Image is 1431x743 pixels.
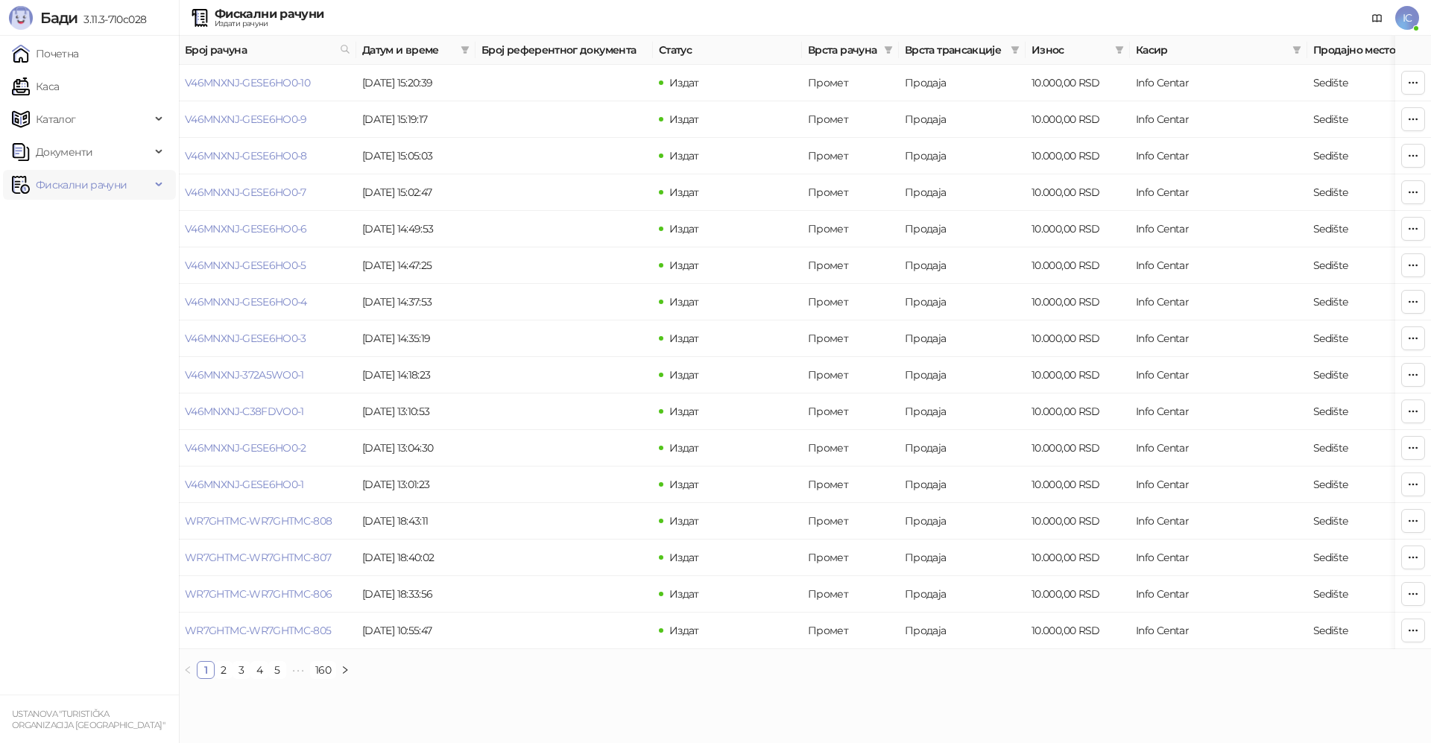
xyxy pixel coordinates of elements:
td: Продаја [899,576,1026,613]
a: 3 [233,662,250,678]
td: Продаја [899,138,1026,174]
li: 5 [268,661,286,679]
td: 10.000,00 RSD [1026,503,1130,540]
div: Издати рачуни [215,20,323,28]
span: Издат [669,222,699,235]
button: right [336,661,354,679]
td: [DATE] 15:02:47 [356,174,476,211]
span: Издат [669,624,699,637]
a: V46MNXNJ-GESE6HO0-10 [185,76,310,89]
td: Промет [802,320,899,357]
span: Издат [669,587,699,601]
a: Документација [1365,6,1389,30]
td: Info Centar [1130,357,1307,393]
td: [DATE] 18:43:11 [356,503,476,540]
span: filter [1008,39,1023,61]
li: Следећих 5 Страна [286,661,310,679]
span: Издат [669,514,699,528]
td: Промет [802,284,899,320]
td: 10.000,00 RSD [1026,576,1130,613]
span: left [183,665,192,674]
td: Промет [802,101,899,138]
td: V46MNXNJ-GESE6HO0-1 [179,467,356,503]
td: Продаја [899,211,1026,247]
td: WR7GHTMC-WR7GHTMC-806 [179,576,356,613]
td: Info Centar [1130,576,1307,613]
td: [DATE] 14:18:23 [356,357,476,393]
td: 10.000,00 RSD [1026,613,1130,649]
td: Info Centar [1130,540,1307,576]
span: IC [1395,6,1419,30]
td: Info Centar [1130,284,1307,320]
td: Промет [802,357,899,393]
span: filter [1112,39,1127,61]
span: Документи [36,137,92,167]
td: 10.000,00 RSD [1026,393,1130,430]
span: 3.11.3-710c028 [78,13,146,26]
td: V46MNXNJ-GESE6HO0-7 [179,174,356,211]
span: Каталог [36,104,76,134]
td: 10.000,00 RSD [1026,430,1130,467]
span: Број рачуна [185,42,334,58]
span: Издат [669,259,699,272]
td: Промет [802,430,899,467]
a: V46MNXNJ-GESE6HO0-5 [185,259,306,272]
td: [DATE] 15:19:17 [356,101,476,138]
a: 5 [269,662,285,678]
td: V46MNXNJ-372A5WO0-1 [179,357,356,393]
td: [DATE] 13:04:30 [356,430,476,467]
td: [DATE] 14:47:25 [356,247,476,284]
td: Продаја [899,284,1026,320]
td: V46MNXNJ-GESE6HO0-9 [179,101,356,138]
td: Продаја [899,320,1026,357]
td: Продаја [899,430,1026,467]
a: V46MNXNJ-GESE6HO0-7 [185,186,306,199]
td: [DATE] 10:55:47 [356,613,476,649]
td: Промет [802,65,899,101]
a: WR7GHTMC-WR7GHTMC-806 [185,587,332,601]
td: [DATE] 18:40:02 [356,540,476,576]
li: 3 [233,661,250,679]
td: 10.000,00 RSD [1026,247,1130,284]
td: Промет [802,467,899,503]
td: WR7GHTMC-WR7GHTMC-807 [179,540,356,576]
li: 2 [215,661,233,679]
td: Продаја [899,467,1026,503]
td: V46MNXNJ-GESE6HO0-2 [179,430,356,467]
span: Издат [669,478,699,491]
td: Info Centar [1130,247,1307,284]
td: [DATE] 13:10:53 [356,393,476,430]
li: Следећа страна [336,661,354,679]
a: V46MNXNJ-GESE6HO0-3 [185,332,306,345]
td: Продаја [899,540,1026,576]
img: Logo [9,6,33,30]
td: V46MNXNJ-GESE6HO0-10 [179,65,356,101]
td: Промет [802,613,899,649]
td: Продаја [899,247,1026,284]
a: 4 [251,662,268,678]
span: filter [1011,45,1020,54]
th: Врста рачуна [802,36,899,65]
td: 10.000,00 RSD [1026,320,1130,357]
a: WR7GHTMC-WR7GHTMC-805 [185,624,332,637]
td: V46MNXNJ-GESE6HO0-4 [179,284,356,320]
td: [DATE] 13:01:23 [356,467,476,503]
td: Продаја [899,174,1026,211]
td: Промет [802,540,899,576]
span: filter [458,39,473,61]
span: Издат [669,113,699,126]
td: Info Centar [1130,613,1307,649]
td: Продаја [899,503,1026,540]
li: 1 [197,661,215,679]
span: Фискални рачуни [36,170,127,200]
td: 10.000,00 RSD [1026,467,1130,503]
a: Каса [12,72,59,101]
td: 10.000,00 RSD [1026,174,1130,211]
span: Издат [669,332,699,345]
span: filter [461,45,470,54]
span: filter [1289,39,1304,61]
span: filter [881,39,896,61]
td: 10.000,00 RSD [1026,284,1130,320]
td: Промет [802,576,899,613]
td: [DATE] 14:37:53 [356,284,476,320]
